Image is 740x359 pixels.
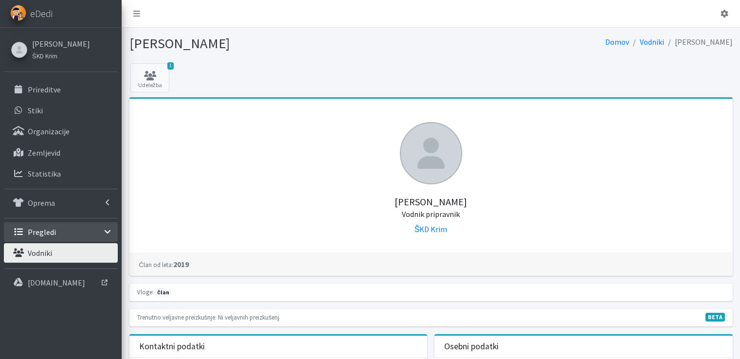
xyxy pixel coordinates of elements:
h1: [PERSON_NAME] [129,35,428,52]
a: 1 Udeležba [130,63,169,92]
small: Ni veljavnih preizkušenj [218,313,279,321]
p: Zemljevid [28,148,60,158]
small: Vloge: [137,288,154,296]
span: V fazi razvoja [705,313,725,322]
a: Statistika [4,164,118,183]
a: Organizacije [4,122,118,141]
p: [DOMAIN_NAME] [28,278,85,287]
a: Oprema [4,193,118,213]
strong: 2019 [139,259,189,269]
small: ŠKD Krim [32,52,57,60]
p: Oprema [28,198,55,208]
a: ŠKD Krim [415,224,448,234]
p: Pregledi [28,227,56,237]
a: Vodniki [4,243,118,263]
li: [PERSON_NAME] [664,35,733,49]
h3: Kontaktni podatki [139,341,205,352]
span: član [155,288,172,297]
a: Pregledi [4,222,118,242]
p: Statistika [28,169,61,179]
img: eDedi [10,5,26,21]
p: Vodniki [28,248,52,258]
a: Vodniki [640,37,664,47]
small: Trenutno veljavne preizkušnje: [137,313,217,321]
h5: [PERSON_NAME] [139,184,723,219]
a: ŠKD Krim [32,50,90,61]
a: Stiki [4,101,118,120]
span: eDedi [30,6,53,21]
p: Organizacije [28,126,70,136]
p: Prireditve [28,85,61,94]
h3: Osebni podatki [444,341,499,352]
a: [DOMAIN_NAME] [4,273,118,292]
a: [PERSON_NAME] [32,38,90,50]
small: Vodnik pripravnik [402,209,460,219]
small: Član od leta: [139,261,173,269]
span: 1 [167,62,174,70]
p: Stiki [28,106,43,115]
a: Domov [605,37,629,47]
a: Prireditve [4,80,118,99]
a: Zemljevid [4,143,118,162]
